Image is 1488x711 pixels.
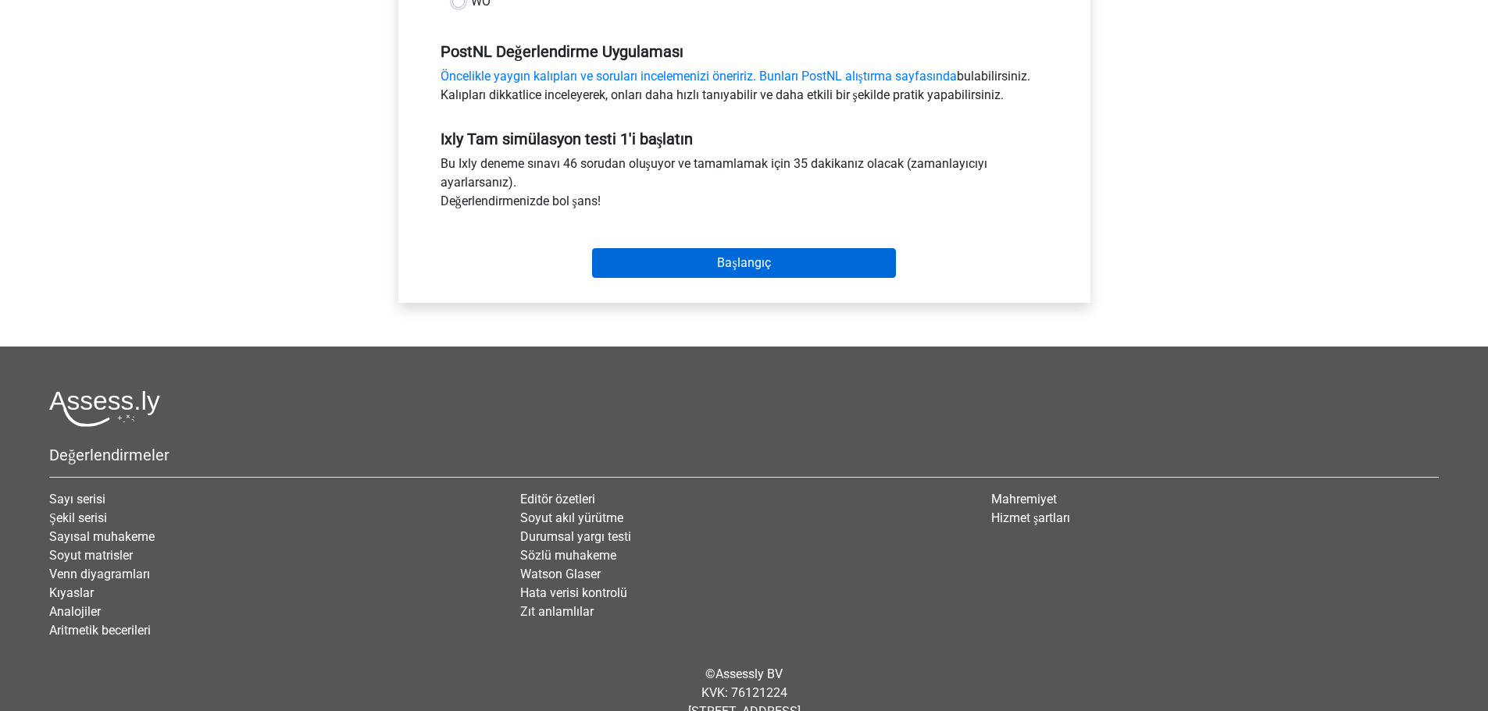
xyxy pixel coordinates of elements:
[441,156,987,190] font: Bu Ixly deneme sınavı 46 sorudan oluşuyor ve tamamlamak için 35 dakikanız olacak (zamanlayıcıyı a...
[520,604,594,619] a: Zıt anlamlılar
[441,69,957,84] a: Öncelikle yaygın kalıpları ve soruları incelemenizi öneririz. Bunları PostNL alıştırma sayfasında
[991,510,1070,525] a: Hizmet şartları
[49,585,94,600] a: Kıyaslar
[49,623,151,638] a: Aritmetik becerileri
[49,510,107,525] a: Şekil serisi
[705,667,715,681] font: ©
[520,585,627,600] a: Hata verisi kontrolü
[49,492,105,507] a: Sayı serisi
[49,604,101,619] a: Analojiler
[520,492,595,507] a: Editör özetleri
[520,548,616,563] a: Sözlü muhakeme
[701,685,787,700] font: KVK: 76121224
[520,510,623,525] a: Soyut akıl yürütme
[49,567,150,581] a: Venn diyagramları
[957,69,1027,84] font: bulabilirsiniz
[49,548,133,563] a: Soyut matrisler
[520,567,601,581] a: Watson Glaser
[441,130,694,148] font: Ixly Tam simülasyon testi 1'i başlatın
[441,42,683,61] font: PostNL Değerlendirme Uygulaması
[49,390,160,427] img: Değerlendirme logosu
[592,248,896,278] input: Başlangıç
[715,667,783,681] a: Assessly BV
[49,446,169,464] font: Değerlendirmeler
[49,529,155,544] a: Sayısal muhakeme
[991,492,1057,507] a: Mahremiyet
[520,529,631,544] a: Durumsal yargı testi
[441,194,601,208] font: Değerlendirmenizde bol şans!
